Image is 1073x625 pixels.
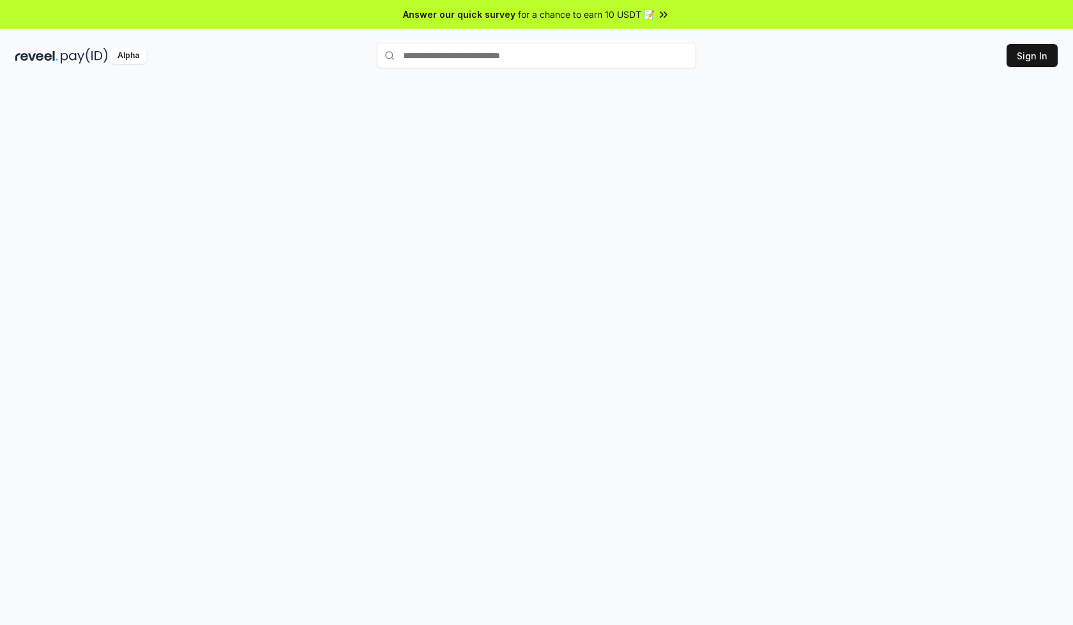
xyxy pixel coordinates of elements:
[110,48,146,64] div: Alpha
[403,8,515,21] span: Answer our quick survey
[1007,44,1058,67] button: Sign In
[518,8,655,21] span: for a chance to earn 10 USDT 📝
[61,48,108,64] img: pay_id
[15,48,58,64] img: reveel_dark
